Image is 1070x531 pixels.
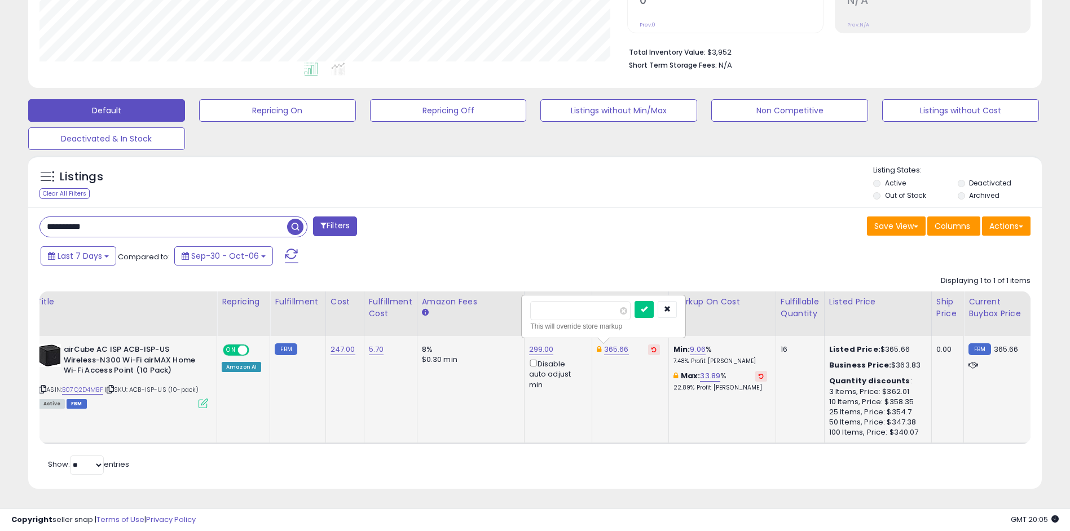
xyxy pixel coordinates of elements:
button: Default [28,99,185,122]
div: seller snap | | [11,515,196,525]
div: : [829,376,923,386]
div: Current Buybox Price [968,296,1027,320]
div: Ship Price [936,296,959,320]
button: Repricing Off [370,99,527,122]
span: All listings currently available for purchase on Amazon [39,399,65,409]
strong: Copyright [11,514,52,525]
span: Show: entries [48,459,129,470]
label: Deactivated [969,178,1011,188]
span: Sep-30 - Oct-06 [191,250,259,262]
a: Terms of Use [96,514,144,525]
span: 365.66 [994,344,1019,355]
button: Filters [313,216,357,236]
div: Repricing [222,296,265,308]
button: Last 7 Days [41,246,116,265]
div: Amazon Fees [422,296,519,308]
th: The percentage added to the cost of goods (COGS) that forms the calculator for Min & Max prices. [668,291,776,336]
small: Amazon Fees. [422,308,429,318]
div: Displaying 1 to 1 of 1 items [941,276,1031,286]
div: Amazon AI [222,362,261,372]
div: Title [36,296,212,308]
button: Actions [982,216,1031,236]
div: Cost [331,296,359,308]
button: Repricing On [199,99,356,122]
small: Prev: N/A [847,21,869,28]
span: Columns [935,220,970,232]
b: Business Price: [829,360,891,370]
span: OFF [248,346,266,355]
div: 10 Items, Price: $358.35 [829,397,923,407]
div: % [673,344,767,365]
button: Columns [927,216,980,236]
label: Active [885,178,906,188]
button: Listings without Min/Max [540,99,697,122]
span: N/A [719,60,732,70]
p: 7.48% Profit [PERSON_NAME] [673,357,767,365]
span: 2025-10-14 20:05 GMT [1011,514,1059,525]
img: 31d+KxL+YCL._SL40_.jpg [39,344,61,367]
h5: Listings [60,169,103,185]
div: Fulfillable Quantity [781,296,820,320]
div: Fulfillment Cost [369,296,412,320]
b: Short Term Storage Fees: [629,60,717,70]
a: 5.70 [369,344,384,355]
div: Fulfillment [275,296,320,308]
label: Archived [969,191,999,200]
b: Quantity discounts [829,375,910,386]
div: $363.83 [829,360,923,370]
a: 247.00 [331,344,355,355]
a: 365.66 [604,344,629,355]
i: Revert to store-level Max Markup [759,373,764,379]
span: Last 7 Days [58,250,102,262]
button: Save View [867,216,926,236]
a: 299.00 [529,344,554,355]
div: Markup on Cost [673,296,771,308]
a: B07Q2D4MBF [62,385,103,395]
small: FBM [275,343,297,355]
span: Compared to: [118,251,170,262]
a: 33.89 [700,370,720,382]
button: Listings without Cost [882,99,1039,122]
div: $0.30 min [422,355,516,365]
b: Min: [673,344,690,355]
div: 100 Items, Price: $340.07 [829,427,923,437]
span: | SKU: ACB-ISP-US (10-pack) [105,385,199,394]
div: This will override store markup [530,321,677,332]
div: Clear All Filters [39,188,90,199]
i: This overrides the store level max markup for this listing [673,372,678,379]
b: Total Inventory Value: [629,47,706,57]
span: FBM [67,399,87,409]
label: Out of Stock [885,191,926,200]
b: Listed Price: [829,344,880,355]
b: airCube AC ISP ACB-ISP-US Wireless-N300 Wi-Fi airMAX Home Wi-Fi Access Point (10 Pack) [64,344,201,379]
div: 50 Items, Price: $347.38 [829,417,923,427]
a: 9.06 [690,344,706,355]
div: 16 [781,344,816,355]
button: Sep-30 - Oct-06 [174,246,273,265]
div: Disable auto adjust min [529,357,583,390]
div: 0.00 [936,344,955,355]
div: % [673,371,767,392]
div: 8% [422,344,516,355]
span: ON [224,346,238,355]
div: 3 Items, Price: $362.01 [829,387,923,397]
a: Privacy Policy [146,514,196,525]
div: $365.66 [829,344,923,355]
b: Max: [681,370,701,381]
button: Deactivated & In Stock [28,127,185,150]
p: Listing States: [873,165,1042,176]
small: Prev: 0 [640,21,655,28]
small: FBM [968,343,990,355]
div: 25 Items, Price: $354.7 [829,407,923,417]
p: 22.89% Profit [PERSON_NAME] [673,384,767,392]
div: Listed Price [829,296,927,308]
button: Non Competitive [711,99,868,122]
li: $3,952 [629,45,1022,58]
